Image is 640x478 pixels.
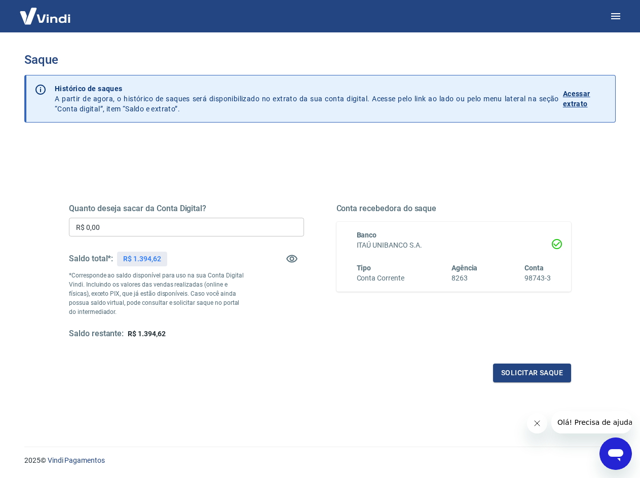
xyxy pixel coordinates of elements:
p: *Corresponde ao saldo disponível para uso na sua Conta Digital Vindi. Incluindo os valores das ve... [69,271,245,316]
h6: ITAÚ UNIBANCO S.A. [357,240,551,251]
iframe: Fechar mensagem [527,413,547,433]
span: Agência [451,264,478,272]
p: A partir de agora, o histórico de saques será disponibilizado no extrato da sua conta digital. Ac... [55,84,559,114]
button: Solicitar saque [493,364,571,382]
iframe: Mensagem da empresa [551,411,632,433]
img: Vindi [12,1,78,31]
h5: Conta recebedora do saque [336,204,572,214]
h6: Conta Corrente [357,273,404,284]
span: Olá! Precisa de ajuda? [6,7,85,15]
h5: Saldo total*: [69,254,113,264]
span: R$ 1.394,62 [128,330,165,338]
p: Acessar extrato [563,89,607,109]
p: Histórico de saques [55,84,559,94]
span: Tipo [357,264,371,272]
span: Banco [357,231,377,239]
h3: Saque [24,53,616,67]
a: Vindi Pagamentos [48,456,105,464]
span: Conta [524,264,544,272]
h5: Saldo restante: [69,329,124,339]
h5: Quanto deseja sacar da Conta Digital? [69,204,304,214]
h6: 8263 [451,273,478,284]
h6: 98743-3 [524,273,551,284]
iframe: Botão para abrir a janela de mensagens [599,437,632,470]
p: R$ 1.394,62 [123,254,161,264]
p: 2025 © [24,455,616,466]
a: Acessar extrato [563,84,607,114]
